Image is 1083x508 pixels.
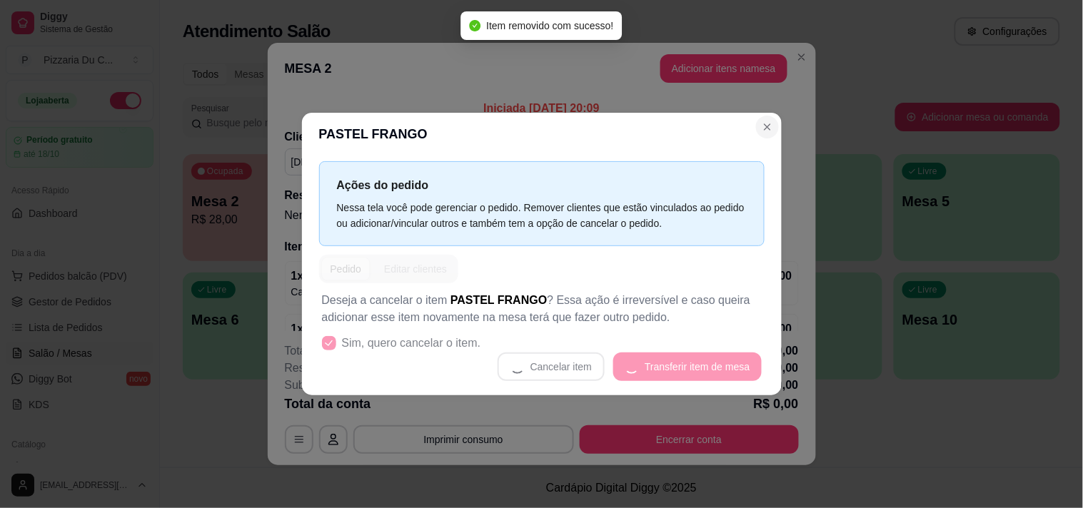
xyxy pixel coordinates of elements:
span: Item removido com sucesso! [486,20,613,31]
button: Close [756,116,779,138]
p: Deseja a cancelar o item ? Essa ação é irreversível e caso queira adicionar esse item novamente n... [322,292,762,326]
div: Nessa tela você pode gerenciar o pedido. Remover clientes que estão vinculados ao pedido ou adici... [337,200,747,231]
p: Ações do pedido [337,176,747,194]
span: check-circle [469,20,480,31]
header: PASTEL FRANGO [302,113,782,156]
span: PASTEL FRANGO [450,294,547,306]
